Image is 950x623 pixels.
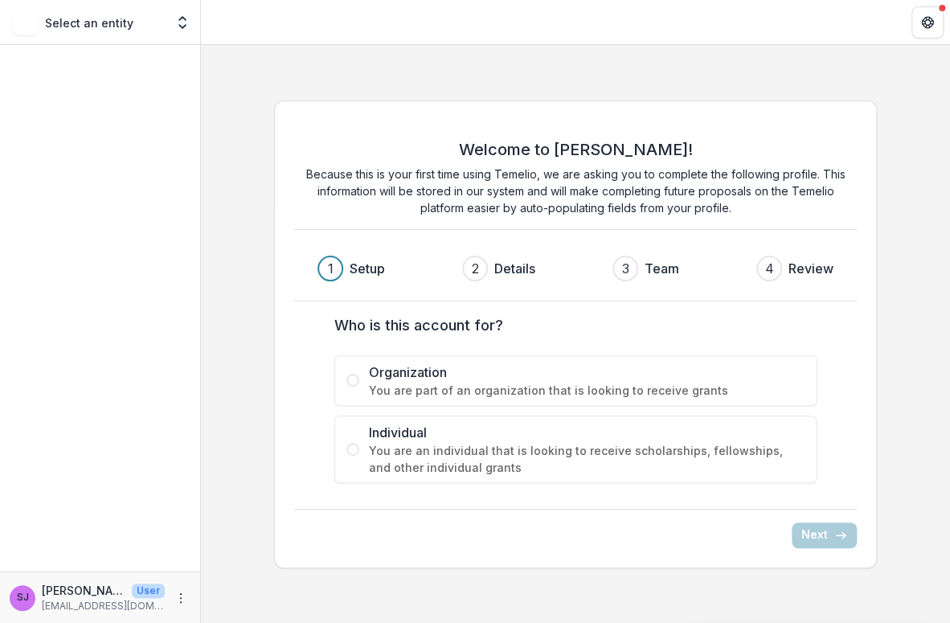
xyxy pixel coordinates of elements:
[132,584,165,598] p: User
[45,14,133,31] p: Select an entity
[792,523,857,548] button: Next
[17,592,29,603] div: Seth Johnson
[459,140,693,159] h2: Welcome to [PERSON_NAME]!
[171,6,194,39] button: Open entity switcher
[622,259,629,278] div: 3
[13,10,39,35] img: Select an entity
[42,599,165,613] p: [EMAIL_ADDRESS][DOMAIN_NAME]
[765,259,774,278] div: 4
[911,6,944,39] button: Get Help
[171,588,190,608] button: More
[788,259,833,278] h3: Review
[350,259,385,278] h3: Setup
[317,256,833,281] div: Progress
[369,382,805,399] span: You are part of an organization that is looking to receive grants
[42,582,125,599] p: [PERSON_NAME]
[369,423,805,442] span: Individual
[472,259,479,278] div: 2
[328,259,334,278] div: 1
[645,259,679,278] h3: Team
[369,363,805,382] span: Organization
[334,314,807,336] label: Who is this account for?
[494,259,535,278] h3: Details
[369,442,805,476] span: You are an individual that is looking to receive scholarships, fellowships, and other individual ...
[294,166,857,216] p: Because this is your first time using Temelio, we are asking you to complete the following profil...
